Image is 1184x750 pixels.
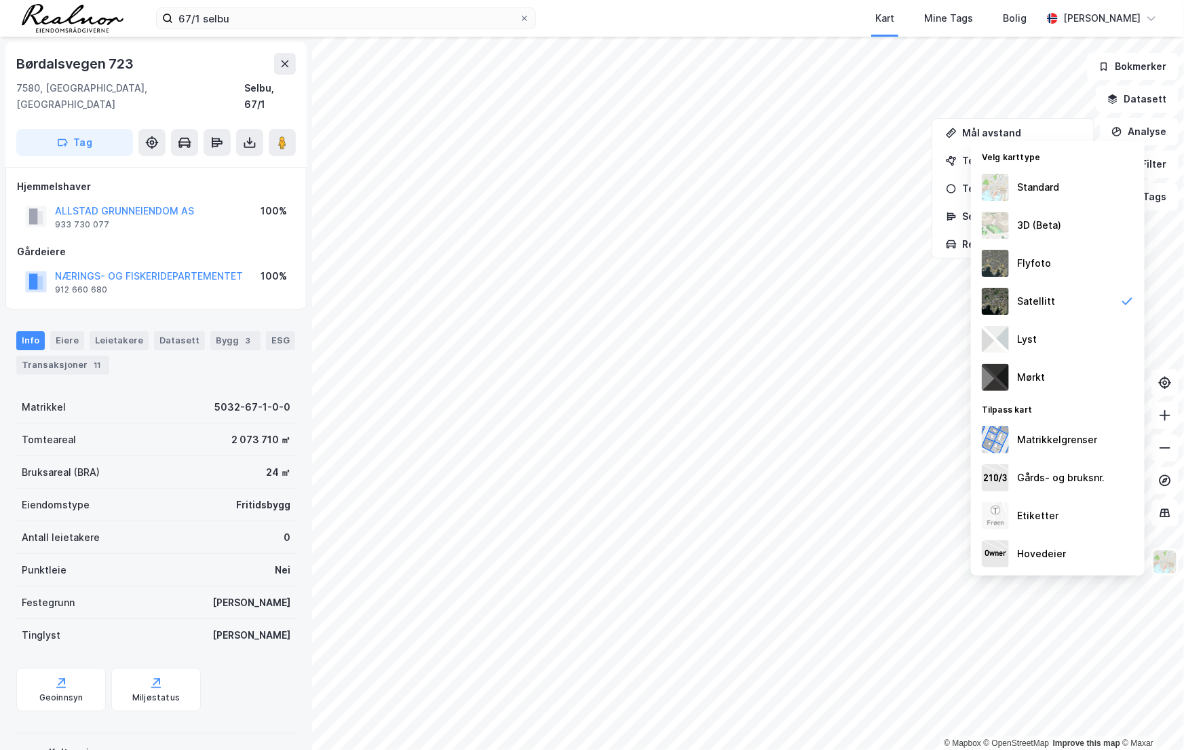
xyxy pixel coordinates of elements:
[275,562,290,578] div: Nei
[982,364,1009,391] img: nCdM7BzjoCAAAAAElFTkSuQmCC
[982,326,1009,353] img: luj3wr1y2y3+OchiMxRmMxRlscgabnMEmZ7DJGWxyBpucwSZnsMkZbHIGm5zBJmewyRlscgabnMEmZ7DJGWxyBpucwSZnsMkZ...
[1017,331,1037,348] div: Lyst
[1115,183,1179,210] button: Tags
[261,203,287,219] div: 100%
[55,219,109,230] div: 933 730 077
[22,4,123,33] img: realnor-logo.934646d98de889bb5806.png
[173,8,519,29] input: Søk på adresse, matrikkel, gårdeiere, leietakere eller personer
[1017,470,1105,486] div: Gårds- og bruksnr.
[971,144,1145,168] div: Velg karttype
[1100,118,1179,145] button: Analyse
[962,155,1080,166] div: Tegn område
[982,288,1009,315] img: 9k=
[1087,53,1179,80] button: Bokmerker
[962,238,1080,250] div: Reisetidsanalyse
[1116,685,1184,750] iframe: Chat Widget
[16,331,45,350] div: Info
[1063,10,1141,26] div: [PERSON_NAME]
[55,284,107,295] div: 912 660 680
[1017,546,1066,562] div: Hovedeier
[266,464,290,481] div: 24 ㎡
[982,426,1009,453] img: cadastreBorders.cfe08de4b5ddd52a10de.jpeg
[244,80,296,113] div: Selbu, 67/1
[90,331,149,350] div: Leietakere
[16,356,109,375] div: Transaksjoner
[210,331,261,350] div: Bygg
[1113,151,1179,178] button: Filter
[132,692,180,703] div: Miljøstatus
[982,464,1009,491] img: cadastreKeys.547ab17ec502f5a4ef2b.jpeg
[22,627,60,643] div: Tinglyst
[984,738,1050,748] a: OpenStreetMap
[50,331,84,350] div: Eiere
[16,80,244,113] div: 7580, [GEOGRAPHIC_DATA], [GEOGRAPHIC_DATA]
[22,595,75,611] div: Festegrunn
[212,627,290,643] div: [PERSON_NAME]
[22,562,66,578] div: Punktleie
[971,396,1145,421] div: Tilpass kart
[1017,293,1055,310] div: Satellitt
[924,10,973,26] div: Mine Tags
[22,497,90,513] div: Eiendomstype
[17,179,295,195] div: Hjemmelshaver
[982,250,1009,277] img: Z
[154,331,205,350] div: Datasett
[982,540,1009,567] img: majorOwner.b5e170eddb5c04bfeeff.jpeg
[1017,369,1045,386] div: Mørkt
[1152,549,1178,575] img: Z
[962,127,1080,138] div: Mål avstand
[266,331,295,350] div: ESG
[261,268,287,284] div: 100%
[231,432,290,448] div: 2 073 710 ㎡
[242,334,255,348] div: 3
[16,129,133,156] button: Tag
[982,174,1009,201] img: Z
[875,10,894,26] div: Kart
[22,529,100,546] div: Antall leietakere
[39,692,83,703] div: Geoinnsyn
[284,529,290,546] div: 0
[962,210,1080,222] div: Se demografi
[212,595,290,611] div: [PERSON_NAME]
[22,464,100,481] div: Bruksareal (BRA)
[17,244,295,260] div: Gårdeiere
[962,183,1080,194] div: Tegn sirkel
[944,738,981,748] a: Mapbox
[16,53,136,75] div: Børdalsvegen 723
[22,399,66,415] div: Matrikkel
[1003,10,1027,26] div: Bolig
[982,212,1009,239] img: Z
[90,358,104,372] div: 11
[1017,179,1059,195] div: Standard
[1017,508,1058,524] div: Etiketter
[1096,86,1179,113] button: Datasett
[1116,685,1184,750] div: Kontrollprogram for chat
[1017,432,1097,448] div: Matrikkelgrenser
[236,497,290,513] div: Fritidsbygg
[214,399,290,415] div: 5032-67-1-0-0
[22,432,76,448] div: Tomteareal
[1053,738,1120,748] a: Improve this map
[982,502,1009,529] img: Z
[1017,255,1051,271] div: Flyfoto
[1017,217,1061,233] div: 3D (Beta)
